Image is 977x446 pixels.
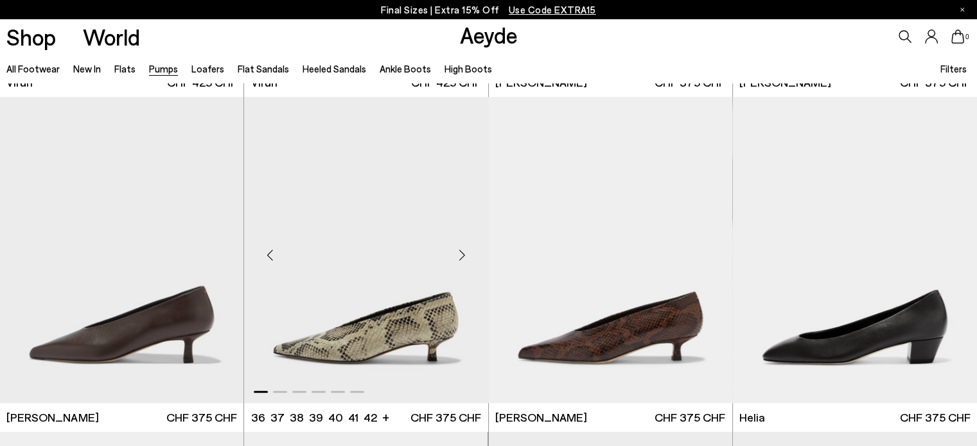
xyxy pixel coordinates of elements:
[149,63,178,74] a: Pumps
[166,409,237,425] span: CHF 375 CHF
[243,97,487,403] div: 2 / 6
[243,97,487,403] img: Clara Pointed-Toe Pumps
[270,409,285,425] li: 37
[244,97,488,403] a: 6 / 6 1 / 6 2 / 6 3 / 6 4 / 6 5 / 6 6 / 6 1 / 6 Next slide Previous slide
[244,97,488,403] img: Clara Pointed-Toe Pumps
[6,26,56,48] a: Shop
[364,409,377,425] li: 42
[951,30,964,44] a: 0
[733,403,977,432] a: Helia CHF 375 CHF
[940,63,967,74] span: Filters
[964,33,971,40] span: 0
[382,408,389,425] li: +
[251,409,265,425] li: 36
[444,63,492,74] a: High Boots
[509,4,596,15] span: Navigate to /collections/ss25-final-sizes
[733,97,977,403] img: Helia Low-Cut Pumps
[191,63,224,74] a: Loafers
[251,236,289,274] div: Previous slide
[443,236,482,274] div: Next slide
[244,403,488,432] a: 36 37 38 39 40 41 42 + CHF 375 CHF
[309,409,323,425] li: 39
[303,63,366,74] a: Heeled Sandals
[244,97,488,403] div: 1 / 6
[251,409,373,425] ul: variant
[495,409,587,425] span: [PERSON_NAME]
[73,63,101,74] a: New In
[460,21,518,48] a: Aeyde
[380,63,431,74] a: Ankle Boots
[381,2,596,18] p: Final Sizes | Extra 15% Off
[348,409,358,425] li: 41
[739,409,765,425] span: Helia
[83,26,140,48] a: World
[488,97,731,403] div: 2 / 6
[6,409,98,425] span: [PERSON_NAME]
[655,409,725,425] span: CHF 375 CHF
[114,63,136,74] a: Flats
[290,409,304,425] li: 38
[488,97,731,403] img: Clara Pointed-Toe Pumps
[6,63,60,74] a: All Footwear
[238,63,289,74] a: Flat Sandals
[328,409,343,425] li: 40
[410,409,481,425] span: CHF 375 CHF
[900,409,971,425] span: CHF 375 CHF
[489,97,732,403] img: Clara Pointed-Toe Pumps
[489,403,732,432] a: [PERSON_NAME] CHF 375 CHF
